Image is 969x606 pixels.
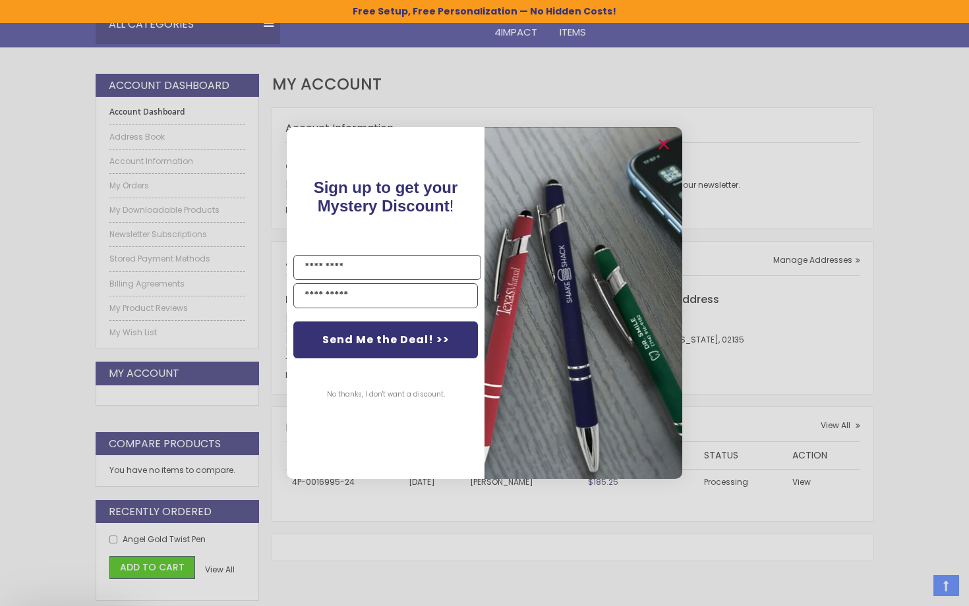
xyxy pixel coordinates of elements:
button: Close dialog [653,134,674,155]
span: Sign up to get your Mystery Discount [314,179,458,215]
button: Send Me the Deal! >> [293,321,478,358]
span: ! [314,179,458,215]
button: No thanks, I don't want a discount. [320,378,452,411]
img: pop-up-image [484,127,682,478]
